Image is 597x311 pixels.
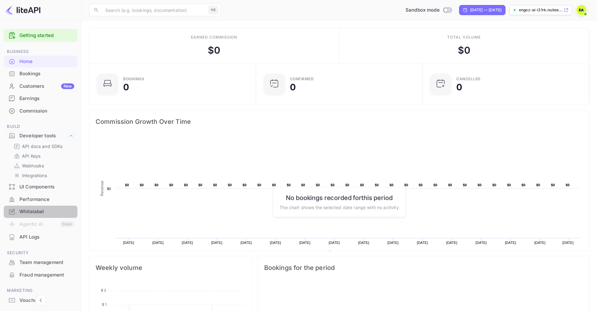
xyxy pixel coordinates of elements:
div: $ 0 [458,43,470,57]
div: Bookings [123,77,144,81]
text: $0 [345,183,349,187]
div: Total volume [447,34,481,40]
div: Fraud management [4,269,77,281]
text: $0 [507,183,511,187]
div: Customers [19,83,74,90]
text: $0 [301,183,305,187]
div: Commission [4,105,77,117]
div: Confirmed [290,77,314,81]
a: Whitelabel [4,206,77,217]
button: Collapse navigation [35,295,46,306]
text: Revenue [100,181,104,196]
div: API Keys [11,151,75,161]
a: API Logs [4,231,77,243]
text: $0 [287,183,291,187]
span: Commission Growth Over Time [96,117,583,127]
a: Webhooks [14,162,72,169]
span: Sandbox mode [406,7,440,14]
div: $ 0 [208,43,220,57]
text: $0 [198,183,202,187]
text: $0 [478,183,482,187]
div: UI Components [4,181,77,193]
text: $0 [419,183,423,187]
div: Fraud management [19,271,74,279]
p: Integrations [22,172,47,179]
p: engez-ai-i31rk.nuitee.... [519,7,563,13]
tspan: $ 2 [101,288,106,293]
text: $0 [390,183,394,187]
div: Click to change the date range period [459,5,505,15]
div: CANCELLED [456,77,481,81]
a: UI Components [4,181,77,192]
text: $0 [107,187,111,191]
div: 0 [290,83,296,92]
text: $0 [536,183,540,187]
text: [DATE] [534,241,546,245]
text: [DATE] [387,241,399,245]
p: API Keys [22,153,40,159]
text: $0 [257,183,261,187]
img: LiteAPI logo [5,5,40,15]
a: API docs and SDKs [14,143,72,150]
div: API Logs [4,231,77,243]
h6: No bookings recorded for this period [280,194,399,201]
div: Team management [19,259,74,266]
div: [DATE] — [DATE] [470,7,501,13]
div: Developer tools [4,130,77,141]
text: $0 [375,183,379,187]
a: Integrations [14,172,72,179]
text: [DATE] [182,241,193,245]
text: $0 [228,183,232,187]
div: Bookings [19,70,74,77]
text: $0 [331,183,335,187]
text: $0 [140,183,144,187]
div: CustomersNew [4,80,77,92]
text: $0 [360,183,364,187]
div: Earnings [4,92,77,105]
div: Switch to Production mode [403,7,454,14]
div: Home [19,58,74,65]
text: $0 [521,183,526,187]
a: Fraud management [4,269,77,281]
span: Business [4,48,77,55]
text: $0 [243,183,247,187]
text: $0 [169,183,173,187]
text: [DATE] [446,241,458,245]
text: [DATE] [241,241,252,245]
span: Weekly volume [96,263,246,273]
div: Vouchers [4,294,77,307]
div: Earned commission [191,34,237,40]
p: Webhooks [22,162,44,169]
text: [DATE] [358,241,369,245]
text: [DATE] [329,241,340,245]
text: Revenue [334,250,350,255]
text: $0 [184,183,188,187]
p: The chart shows the selected date range with no activity [280,204,399,210]
div: API Logs [19,234,74,241]
text: $0 [213,183,217,187]
text: [DATE] [152,241,164,245]
span: Build [4,123,77,130]
text: [DATE] [270,241,281,245]
div: Whitelabel [4,206,77,218]
div: Performance [19,196,74,203]
div: Webhooks [11,161,75,170]
div: Whitelabel [19,208,74,215]
div: New [61,83,74,89]
text: [DATE] [505,241,516,245]
a: Commission [4,105,77,117]
text: $0 [125,183,129,187]
a: API Keys [14,153,72,159]
text: [DATE] [563,241,574,245]
a: Team management [4,256,77,268]
text: $0 [551,183,555,187]
p: API docs and SDKs [22,143,63,150]
text: $0 [316,183,320,187]
div: 0 [123,83,129,92]
text: [DATE] [123,241,134,245]
text: $0 [492,183,496,187]
text: $0 [272,183,276,187]
div: Earnings [19,95,74,102]
a: Home [4,55,77,67]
